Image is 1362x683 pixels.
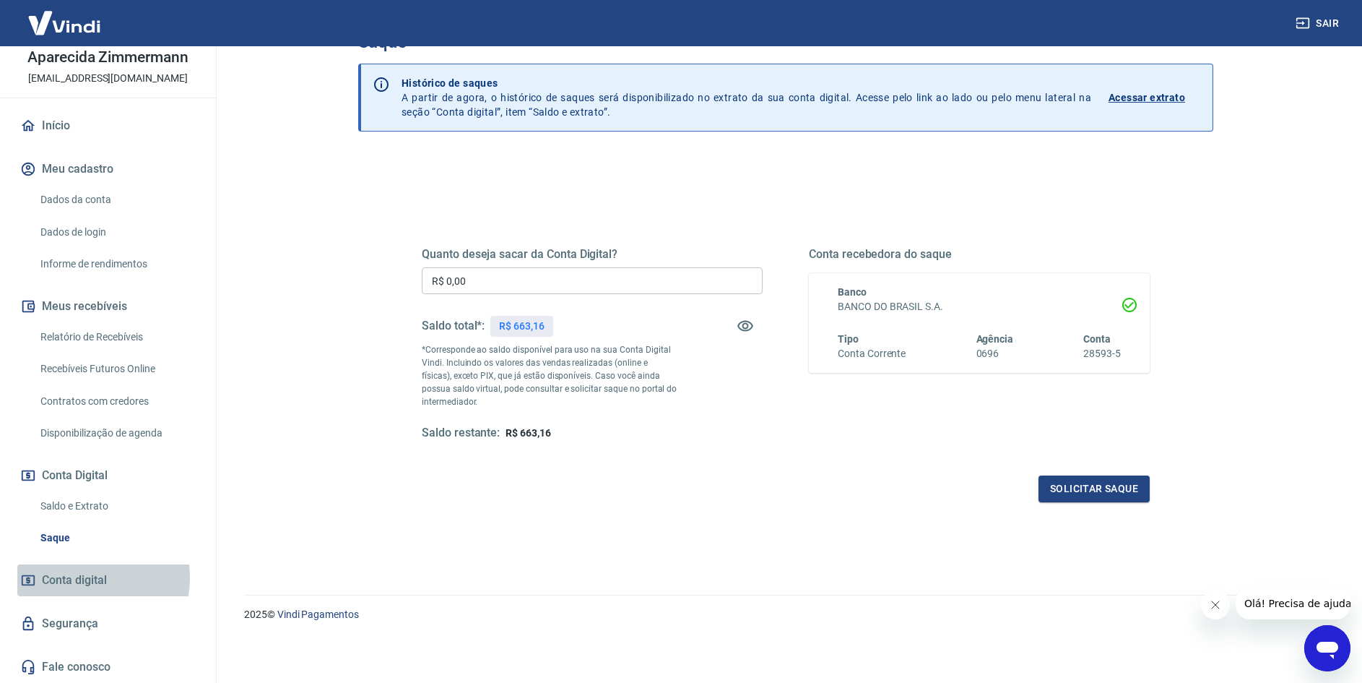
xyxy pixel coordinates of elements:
[35,218,199,247] a: Dados de login
[1109,90,1185,105] p: Acessar extrato
[35,354,199,384] a: Recebíveis Futuros Online
[42,570,107,590] span: Conta digital
[17,651,199,683] a: Fale conosco
[838,286,867,298] span: Banco
[1201,590,1230,619] iframe: Fechar mensagem
[422,343,677,408] p: *Corresponde ao saldo disponível para uso na sua Conta Digital Vindi. Incluindo os valores das ve...
[1038,476,1150,502] button: Solicitar saque
[35,387,199,416] a: Contratos com credores
[1083,346,1121,361] h6: 28593-5
[809,247,1150,262] h5: Conta recebedora do saque
[976,346,1014,361] h6: 0696
[1304,625,1350,671] iframe: Botão para abrir a janela de mensagens
[35,491,199,521] a: Saldo e Extrato
[1109,76,1201,119] a: Acessar extrato
[838,333,859,345] span: Tipo
[9,10,121,22] span: Olá! Precisa de ajuda?
[17,1,111,45] img: Vindi
[35,418,199,448] a: Disponibilização de agenda
[976,333,1014,345] span: Agência
[1293,10,1345,37] button: Sair
[506,427,551,439] span: R$ 663,16
[35,322,199,352] a: Relatório de Recebíveis
[499,319,545,334] p: R$ 663,16
[402,76,1091,119] p: A partir de agora, o histórico de saques será disponibilizado no extrato da sua conta digital. Ac...
[17,460,199,491] button: Conta Digital
[277,609,359,620] a: Vindi Pagamentos
[28,71,188,86] p: [EMAIL_ADDRESS][DOMAIN_NAME]
[35,249,199,279] a: Informe de rendimentos
[838,299,1121,314] h6: BANCO DO BRASIL S.A.
[244,607,1327,622] p: 2025 ©
[35,523,199,553] a: Saque
[35,185,199,215] a: Dados da conta
[1236,588,1350,619] iframe: Mensagem da empresa
[17,110,199,142] a: Início
[17,608,199,640] a: Segurança
[838,346,906,361] h6: Conta Corrente
[17,153,199,185] button: Meu cadastro
[422,247,763,262] h5: Quanto deseja sacar da Conta Digital?
[17,564,199,596] a: Conta digital
[1083,333,1111,345] span: Conta
[422,426,500,441] h5: Saldo restante:
[422,319,485,333] h5: Saldo total*:
[27,50,188,65] p: Aparecida Zimmermann
[17,291,199,322] button: Meus recebíveis
[402,76,1091,90] p: Histórico de saques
